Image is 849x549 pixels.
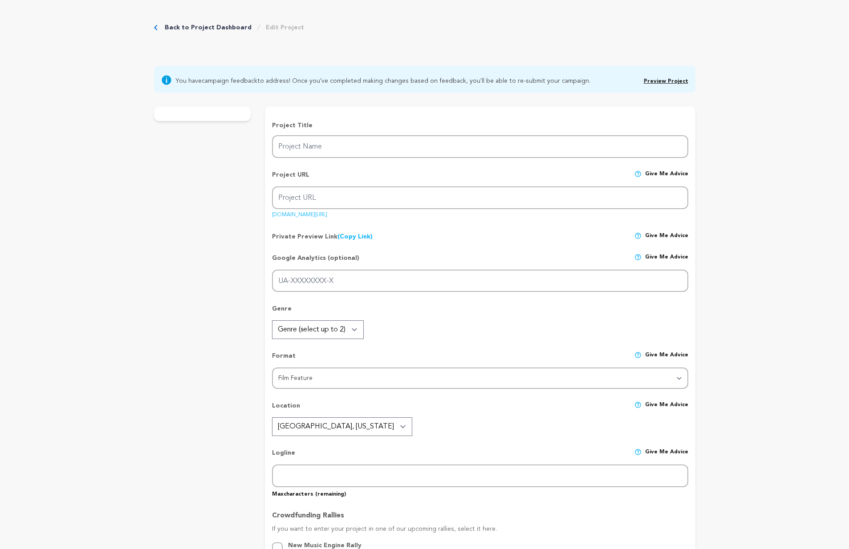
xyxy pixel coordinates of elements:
span: Give me advice [645,170,688,186]
input: Project Name [272,135,688,158]
a: (Copy Link) [337,234,373,240]
span: You have to address! Once you've completed making changes based on feedback, you'll be able to re... [175,75,590,85]
img: help-circle.svg [634,351,642,359]
img: help-circle.svg [634,254,642,261]
a: campaign feedback [202,78,257,84]
span: Give me advice [645,232,688,241]
span: Give me advice [645,401,688,417]
div: Breadcrumb [154,23,304,32]
img: help-circle.svg [634,170,642,178]
p: Project URL [272,170,309,186]
span: Give me advice [645,254,688,270]
a: [DOMAIN_NAME][URL] [272,209,327,218]
img: help-circle.svg [634,448,642,456]
p: If you want to enter your project in one of our upcoming rallies, select it here. [272,525,688,541]
span: Give me advice [645,448,688,464]
input: UA-XXXXXXXX-X [272,270,688,292]
p: Google Analytics (optional) [272,254,359,270]
img: help-circle.svg [634,232,642,239]
p: Genre [272,304,688,320]
p: Location [272,401,300,417]
p: Max characters ( remaining) [272,487,688,498]
p: Project Title [272,121,688,130]
p: Private Preview Link [272,232,373,241]
p: Logline [272,448,295,464]
span: Give me advice [645,351,688,367]
a: Back to Project Dashboard [165,23,252,32]
img: help-circle.svg [634,401,642,408]
a: Preview Project [644,79,688,84]
input: Project URL [272,186,688,209]
a: Edit Project [266,23,304,32]
p: Crowdfunding Rallies [272,510,688,525]
p: Format [272,351,296,367]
